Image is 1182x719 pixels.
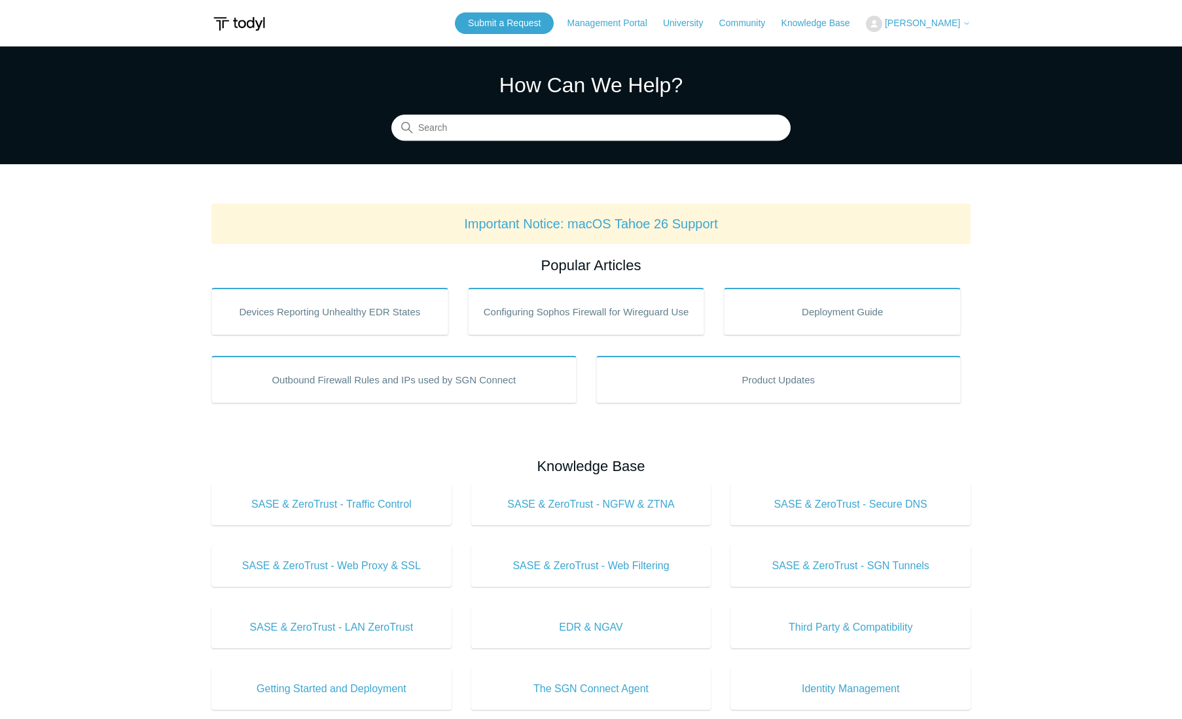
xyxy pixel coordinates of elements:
[866,16,971,32] button: [PERSON_NAME]
[211,254,971,276] h2: Popular Articles
[491,497,692,512] span: SASE & ZeroTrust - NGFW & ZTNA
[211,545,452,587] a: SASE & ZeroTrust - Web Proxy & SSL
[211,288,448,335] a: Devices Reporting Unhealthy EDR States
[730,483,971,525] a: SASE & ZeroTrust - Secure DNS
[231,558,432,574] span: SASE & ZeroTrust - Web Proxy & SSL
[750,620,951,635] span: Third Party & Compatibility
[724,288,961,335] a: Deployment Guide
[211,356,577,403] a: Outbound Firewall Rules and IPs used by SGN Connect
[750,558,951,574] span: SASE & ZeroTrust - SGN Tunnels
[885,18,960,28] span: [PERSON_NAME]
[781,16,863,30] a: Knowledge Base
[468,288,705,335] a: Configuring Sophos Firewall for Wireguard Use
[464,217,718,231] a: Important Notice: macOS Tahoe 26 Support
[471,545,711,587] a: SASE & ZeroTrust - Web Filtering
[730,668,971,710] a: Identity Management
[730,545,971,587] a: SASE & ZeroTrust - SGN Tunnels
[750,681,951,697] span: Identity Management
[231,620,432,635] span: SASE & ZeroTrust - LAN ZeroTrust
[719,16,779,30] a: Community
[750,497,951,512] span: SASE & ZeroTrust - Secure DNS
[211,12,267,36] img: Todyl Support Center Help Center home page
[471,483,711,525] a: SASE & ZeroTrust - NGFW & ZTNA
[491,681,692,697] span: The SGN Connect Agent
[471,606,711,648] a: EDR & NGAV
[211,606,452,648] a: SASE & ZeroTrust - LAN ZeroTrust
[471,668,711,710] a: The SGN Connect Agent
[596,356,961,403] a: Product Updates
[491,620,692,635] span: EDR & NGAV
[391,115,791,141] input: Search
[211,455,971,477] h2: Knowledge Base
[231,497,432,512] span: SASE & ZeroTrust - Traffic Control
[211,483,452,525] a: SASE & ZeroTrust - Traffic Control
[491,558,692,574] span: SASE & ZeroTrust - Web Filtering
[391,69,791,101] h1: How Can We Help?
[567,16,660,30] a: Management Portal
[211,668,452,710] a: Getting Started and Deployment
[231,681,432,697] span: Getting Started and Deployment
[663,16,716,30] a: University
[455,12,554,34] a: Submit a Request
[730,606,971,648] a: Third Party & Compatibility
